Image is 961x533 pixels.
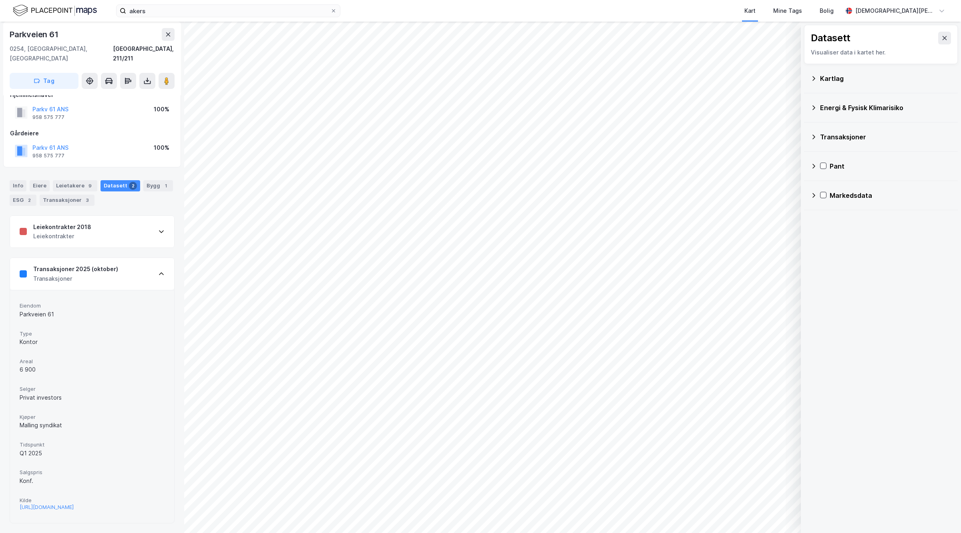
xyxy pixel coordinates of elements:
[20,504,74,511] button: [URL][DOMAIN_NAME]
[20,310,165,319] div: Parkveien 61
[143,180,173,191] div: Bygg
[86,182,94,190] div: 9
[10,195,36,206] div: ESG
[113,44,175,63] div: [GEOGRAPHIC_DATA], 211/211
[10,73,78,89] button: Tag
[33,231,91,241] div: Leiekontrakter
[30,180,50,191] div: Eiere
[13,4,97,18] img: logo.f888ab2527a4732fd821a326f86c7f29.svg
[830,191,951,200] div: Markedsdata
[20,420,165,430] div: Malling syndikat
[820,74,951,83] div: Kartlag
[820,103,951,113] div: Energi & Fysisk Klimarisiko
[744,6,756,16] div: Kart
[10,44,113,63] div: 0254, [GEOGRAPHIC_DATA], [GEOGRAPHIC_DATA]
[20,393,165,402] div: Privat investors
[101,180,140,191] div: Datasett
[20,449,165,458] div: Q1 2025
[53,180,97,191] div: Leietakere
[20,365,165,374] div: 6 900
[820,6,834,16] div: Bolig
[10,129,174,138] div: Gårdeiere
[855,6,935,16] div: [DEMOGRAPHIC_DATA][PERSON_NAME]
[33,264,118,274] div: Transaksjoner 2025 (oktober)
[154,143,169,153] div: 100%
[32,153,64,159] div: 958 575 777
[811,48,951,57] div: Visualiser data i kartet her.
[20,386,165,392] span: Selger
[129,182,137,190] div: 2
[20,441,165,448] span: Tidspunkt
[126,5,330,17] input: Søk på adresse, matrikkel, gårdeiere, leietakere eller personer
[162,182,170,190] div: 1
[40,195,94,206] div: Transaksjoner
[83,196,91,204] div: 3
[773,6,802,16] div: Mine Tags
[20,469,165,476] span: Salgspris
[25,196,33,204] div: 2
[20,337,165,347] div: Kontor
[811,32,850,44] div: Datasett
[33,274,118,284] div: Transaksjoner
[820,132,951,142] div: Transaksjoner
[20,476,165,486] div: Konf.
[921,495,961,533] iframe: Chat Widget
[20,302,165,309] span: Eiendom
[830,161,951,171] div: Pant
[10,180,26,191] div: Info
[32,114,64,121] div: 958 575 777
[33,222,91,232] div: Leiekontrakter 2018
[10,28,60,41] div: Parkveien 61
[154,105,169,114] div: 100%
[20,330,165,337] span: Type
[20,497,165,504] span: Kilde
[20,414,165,420] span: Kjøper
[20,358,165,365] span: Areal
